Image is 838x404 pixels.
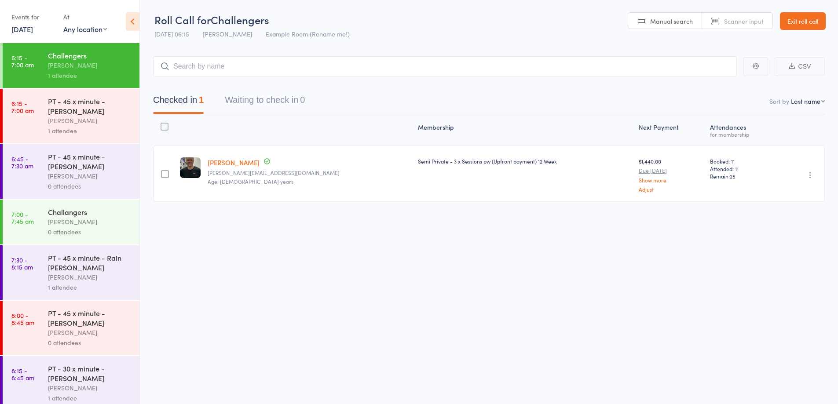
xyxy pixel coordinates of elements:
a: 6:45 -7:30 amPT - 45 x minute - [PERSON_NAME][PERSON_NAME]0 attendees [3,144,139,199]
div: At [63,10,107,24]
time: 8:00 - 8:45 am [11,312,34,326]
span: Age: [DEMOGRAPHIC_DATA] years [208,178,293,185]
div: 1 attendee [48,282,132,292]
div: 0 attendees [48,227,132,237]
span: [PERSON_NAME] [203,29,252,38]
div: 0 attendees [48,181,132,191]
div: [PERSON_NAME] [48,328,132,338]
button: CSV [775,57,825,76]
div: [PERSON_NAME] [48,116,132,126]
span: [DATE] 06:15 [154,29,189,38]
time: 6:15 - 7:00 am [11,100,34,114]
img: image1695681626.png [180,157,201,178]
span: Challengers [211,12,269,27]
a: 7:00 -7:45 amChallangers[PERSON_NAME]0 attendees [3,200,139,244]
div: PT - 45 x minute - [PERSON_NAME] [48,96,132,116]
div: 1 attendee [48,393,132,403]
div: 1 [199,95,204,105]
div: [PERSON_NAME] [48,383,132,393]
time: 7:30 - 8:15 am [11,256,33,270]
a: Adjust [639,186,703,192]
div: Challangers [48,207,132,217]
a: [DATE] [11,24,33,34]
time: 6:45 - 7:30 am [11,155,33,169]
span: Remain: [710,172,773,180]
div: 0 [300,95,305,105]
a: 8:00 -8:45 amPT - 45 x minute - [PERSON_NAME][PERSON_NAME]0 attendees [3,301,139,355]
span: Booked: 11 [710,157,773,165]
time: 8:15 - 8:45 am [11,367,34,381]
label: Sort by [769,97,789,106]
div: 1 attendee [48,70,132,80]
a: Show more [639,177,703,183]
a: 7:30 -8:15 amPT - 45 x minute - Rain [PERSON_NAME][PERSON_NAME]1 attendee [3,245,139,300]
a: 6:15 -7:00 amChallengers[PERSON_NAME]1 attendee [3,43,139,88]
div: Events for [11,10,55,24]
div: Any location [63,24,107,34]
a: [PERSON_NAME] [208,158,260,167]
div: [PERSON_NAME] [48,217,132,227]
div: 1 attendee [48,126,132,136]
div: [PERSON_NAME] [48,171,132,181]
button: Waiting to check in0 [225,91,305,114]
time: 6:15 - 7:00 am [11,54,34,68]
input: Search by name [153,56,737,76]
div: PT - 30 x minute - [PERSON_NAME] [48,364,132,383]
div: Semi Private - 3 x Sessions pw (Upfront payment) 12 Week [418,157,632,165]
span: Roll Call for [154,12,211,27]
time: 7:00 - 7:45 am [11,211,34,225]
span: Example Room (Rename me!) [266,29,350,38]
div: [PERSON_NAME] [48,272,132,282]
div: Last name [791,97,820,106]
a: 6:15 -7:00 amPT - 45 x minute - [PERSON_NAME][PERSON_NAME]1 attendee [3,89,139,143]
div: Atten­dances [706,118,776,142]
span: Scanner input [724,17,764,25]
button: Checked in1 [153,91,204,114]
small: Due [DATE] [639,167,703,174]
span: 25 [730,172,736,180]
div: Challengers [48,51,132,60]
a: Exit roll call [780,12,826,30]
div: PT - 45 x minute - [PERSON_NAME] [48,308,132,328]
div: PT - 45 x minute - Rain [PERSON_NAME] [48,253,132,272]
div: Next Payment [635,118,706,142]
div: [PERSON_NAME] [48,60,132,70]
div: 0 attendees [48,338,132,348]
small: paul@pwjbuilding.com [208,170,411,176]
div: $1,440.00 [639,157,703,192]
div: PT - 45 x minute - [PERSON_NAME] [48,152,132,171]
div: Membership [414,118,635,142]
span: Attended: 11 [710,165,773,172]
span: Manual search [650,17,693,25]
div: for membership [710,131,773,137]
